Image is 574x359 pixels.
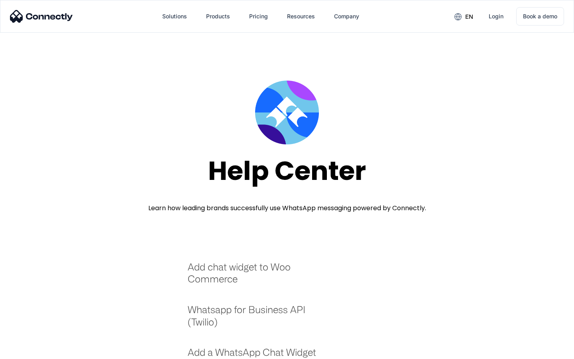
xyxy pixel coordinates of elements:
[287,11,315,22] div: Resources
[489,11,503,22] div: Login
[334,11,359,22] div: Company
[243,7,274,26] a: Pricing
[206,11,230,22] div: Products
[148,203,426,213] div: Learn how leading brands successfully use WhatsApp messaging powered by Connectly.
[516,7,564,26] a: Book a demo
[10,10,73,23] img: Connectly Logo
[249,11,268,22] div: Pricing
[482,7,510,26] a: Login
[465,11,473,22] div: en
[188,304,327,336] a: Whatsapp for Business API (Twilio)
[188,261,327,293] a: Add chat widget to Woo Commerce
[208,156,366,185] div: Help Center
[162,11,187,22] div: Solutions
